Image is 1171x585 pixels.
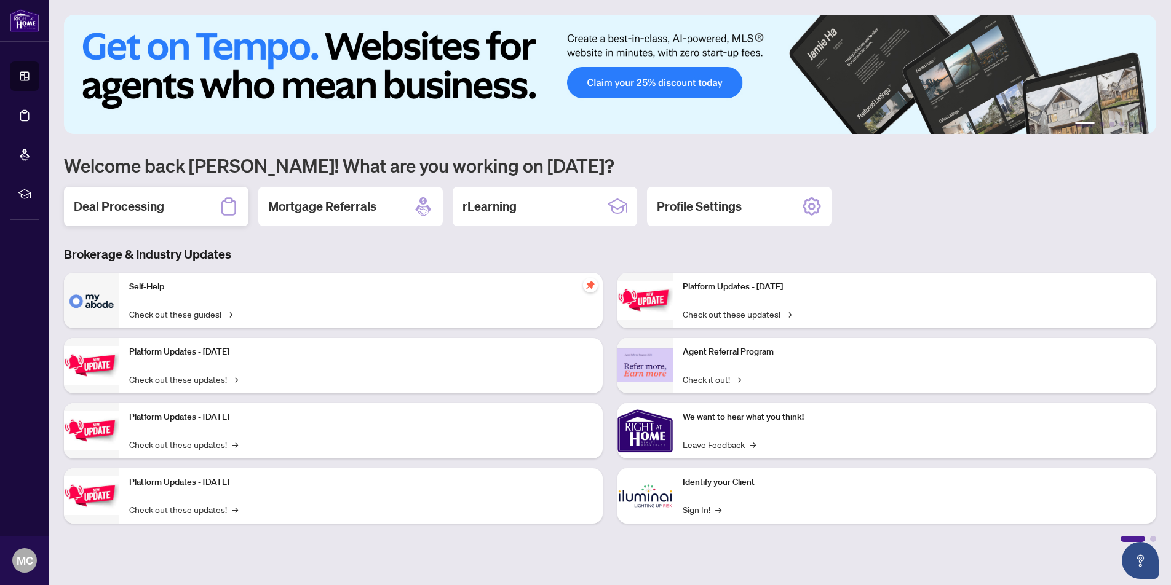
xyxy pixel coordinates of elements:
[64,246,1156,263] h3: Brokerage & Industry Updates
[617,348,673,382] img: Agent Referral Program
[129,503,238,516] a: Check out these updates!→
[1100,122,1105,127] button: 2
[129,410,593,424] p: Platform Updates - [DATE]
[129,476,593,489] p: Platform Updates - [DATE]
[129,438,238,451] a: Check out these updates!→
[226,307,232,321] span: →
[268,198,376,215] h2: Mortgage Referrals
[1122,542,1159,579] button: Open asap
[683,345,1146,359] p: Agent Referral Program
[683,307,792,321] a: Check out these updates!→
[750,438,756,451] span: →
[64,346,119,385] img: Platform Updates - September 16, 2025
[657,198,742,215] h2: Profile Settings
[617,281,673,320] img: Platform Updates - June 23, 2025
[683,476,1146,489] p: Identify your Client
[617,468,673,524] img: Identify your Client
[617,403,673,458] img: We want to hear what you think!
[10,9,39,32] img: logo
[1129,122,1134,127] button: 5
[232,503,238,516] span: →
[683,438,756,451] a: Leave Feedback→
[129,345,593,359] p: Platform Updates - [DATE]
[74,198,164,215] h2: Deal Processing
[1139,122,1144,127] button: 6
[462,198,517,215] h2: rLearning
[735,372,741,386] span: →
[129,280,593,294] p: Self-Help
[232,372,238,386] span: →
[232,438,238,451] span: →
[129,372,238,386] a: Check out these updates!→
[583,278,598,292] span: pushpin
[64,411,119,450] img: Platform Updates - July 21, 2025
[1109,122,1114,127] button: 3
[129,307,232,321] a: Check out these guides!→
[1119,122,1124,127] button: 4
[64,273,119,328] img: Self-Help
[683,280,1146,294] p: Platform Updates - [DATE]
[64,15,1156,134] img: Slide 0
[1075,122,1095,127] button: 1
[64,476,119,515] img: Platform Updates - July 8, 2025
[64,154,1156,177] h1: Welcome back [PERSON_NAME]! What are you working on [DATE]?
[17,552,33,569] span: MC
[683,410,1146,424] p: We want to hear what you think!
[683,372,741,386] a: Check it out!→
[715,503,721,516] span: →
[785,307,792,321] span: →
[683,503,721,516] a: Sign In!→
